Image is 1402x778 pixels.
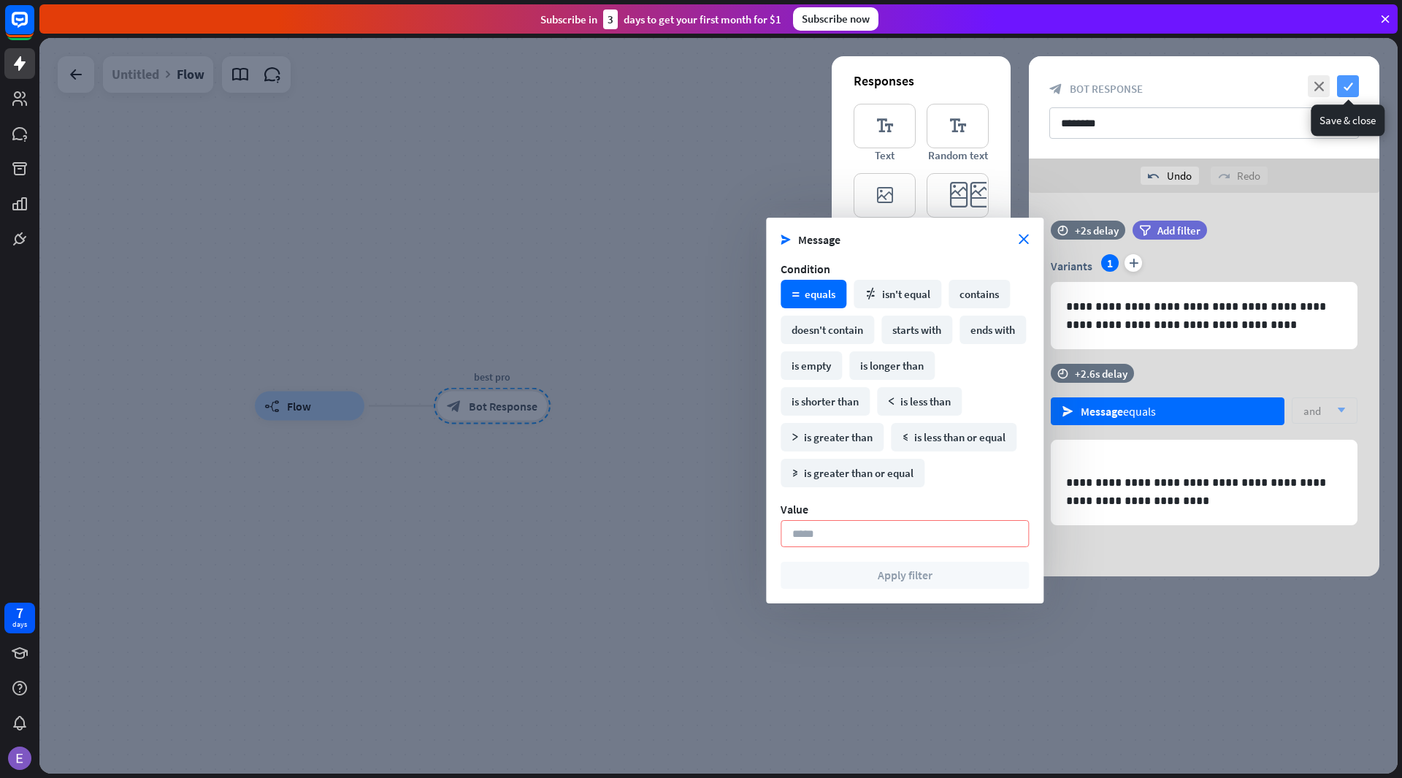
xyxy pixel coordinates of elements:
div: equals [1081,404,1156,419]
div: 1 [1101,254,1119,272]
div: Condition [781,262,1029,276]
div: starts with [881,316,952,344]
div: is empty [781,351,842,380]
div: is greater than or equal [781,459,924,487]
i: send [1062,406,1073,417]
div: Subscribe in days to get your first month for $1 [540,9,781,29]
i: math_less [888,398,895,405]
i: close [1308,75,1330,97]
i: filter [1139,225,1151,236]
div: is greater than [781,423,884,451]
i: plus [1125,254,1142,272]
div: ends with [959,316,1026,344]
span: and [1303,404,1321,418]
i: math_not_equal [865,288,877,300]
div: 7 [16,606,23,619]
a: 7 days [4,603,35,633]
div: contains [949,280,1010,308]
div: Undo [1141,167,1199,185]
i: undo [1148,170,1160,182]
i: math_greater_or_equal [792,470,799,477]
div: 3 [603,9,618,29]
span: Bot Response [1070,82,1143,96]
i: send [781,234,791,245]
i: math_greater [792,434,799,441]
i: time [1057,368,1068,378]
i: math_equal [792,291,800,298]
i: time [1057,225,1068,235]
div: Value [781,502,1029,516]
button: Open LiveChat chat widget [12,6,55,50]
i: close [1019,234,1029,245]
div: Subscribe now [793,7,878,31]
span: Message [798,232,1019,247]
div: +2.6s delay [1075,367,1127,381]
div: is shorter than [781,387,870,416]
i: arrow_down [1330,406,1346,415]
div: isn't equal [854,280,941,308]
i: redo [1218,170,1230,182]
div: is less than [877,387,962,416]
i: check [1337,75,1359,97]
i: math_less_or_equal [902,434,909,441]
div: is longer than [849,351,935,380]
i: block_bot_response [1049,83,1062,96]
div: equals [781,280,846,308]
div: days [12,619,27,630]
span: Add filter [1157,224,1200,237]
div: doesn't contain [781,316,874,344]
div: +2s delay [1075,224,1119,237]
div: Redo [1211,167,1268,185]
span: Variants [1051,259,1092,273]
span: Message [1081,404,1123,419]
div: is less than or equal [891,423,1016,451]
button: Apply filter [781,562,1029,589]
